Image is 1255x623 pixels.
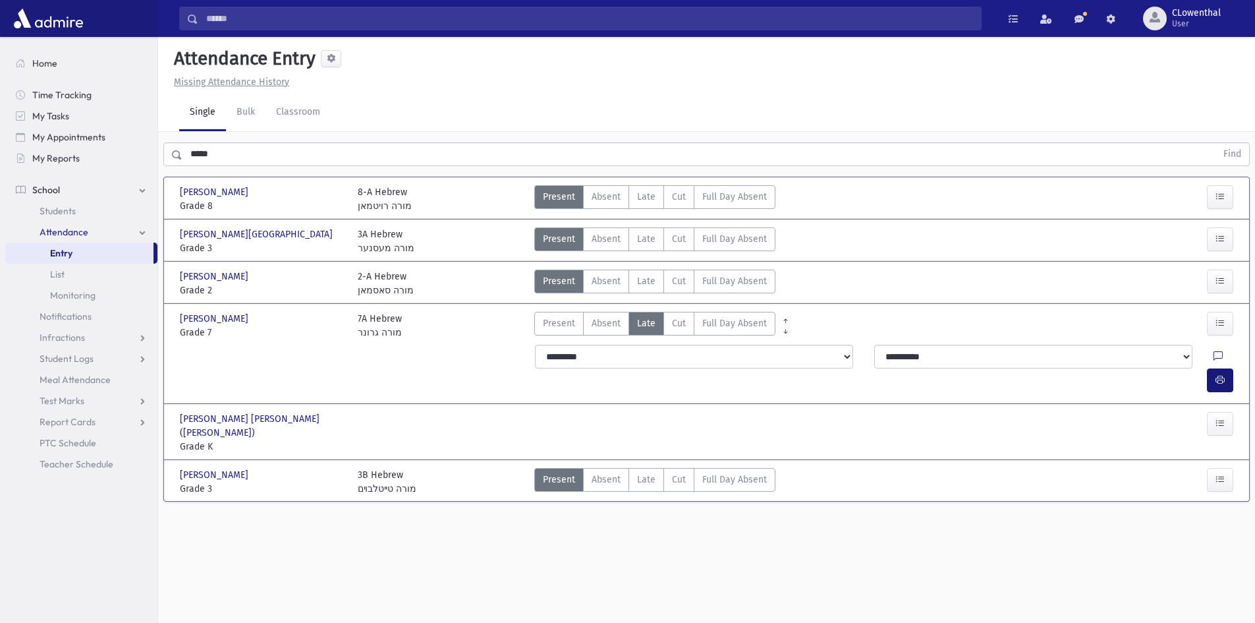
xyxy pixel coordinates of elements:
[672,473,686,487] span: Cut
[5,432,157,454] a: PTC Schedule
[592,316,621,330] span: Absent
[40,332,85,343] span: Infractions
[50,268,65,280] span: List
[702,316,767,330] span: Full Day Absent
[358,185,412,213] div: 8-A Hebrew מורה רויטמאן
[534,185,775,213] div: AttTypes
[592,190,621,204] span: Absent
[358,312,402,340] div: 7A Hebrew מורה גרונר
[180,440,345,454] span: Grade K
[5,222,157,243] a: Attendance
[5,390,157,411] a: Test Marks
[174,76,289,88] u: Missing Attendance History
[40,311,92,322] span: Notifications
[5,369,157,390] a: Meal Attendance
[543,274,575,288] span: Present
[534,312,775,340] div: AttTypes
[32,184,60,196] span: School
[358,468,416,496] div: 3B Hebrew מורה טײטלבױם
[637,232,655,246] span: Late
[40,395,84,407] span: Test Marks
[534,468,775,496] div: AttTypes
[534,270,775,297] div: AttTypes
[32,110,69,122] span: My Tasks
[169,76,289,88] a: Missing Attendance History
[5,179,157,200] a: School
[5,127,157,148] a: My Appointments
[40,205,76,217] span: Students
[180,185,251,199] span: [PERSON_NAME]
[226,94,265,131] a: Bulk
[5,411,157,432] a: Report Cards
[5,243,153,264] a: Entry
[32,152,80,164] span: My Reports
[265,94,331,131] a: Classroom
[637,274,655,288] span: Late
[672,232,686,246] span: Cut
[40,226,88,238] span: Attendance
[169,47,316,70] h5: Attendance Entry
[40,458,113,470] span: Teacher Schedule
[672,190,686,204] span: Cut
[5,53,157,74] a: Home
[592,473,621,487] span: Absent
[179,94,226,131] a: Single
[543,232,575,246] span: Present
[180,326,345,340] span: Grade 7
[5,200,157,222] a: Students
[592,232,621,246] span: Absent
[1172,18,1221,29] span: User
[180,312,251,326] span: [PERSON_NAME]
[358,227,414,255] div: 3A Hebrew מורה מעסנער
[11,5,86,32] img: AdmirePro
[702,232,767,246] span: Full Day Absent
[32,89,92,101] span: Time Tracking
[702,473,767,487] span: Full Day Absent
[5,285,157,306] a: Monitoring
[5,454,157,475] a: Teacher Schedule
[40,374,111,386] span: Meal Attendance
[637,316,655,330] span: Late
[5,348,157,369] a: Student Logs
[5,306,157,327] a: Notifications
[637,473,655,487] span: Late
[358,270,414,297] div: 2-A Hebrew מורה סאסמאן
[672,274,686,288] span: Cut
[180,412,345,440] span: [PERSON_NAME] [PERSON_NAME] ([PERSON_NAME])
[5,264,157,285] a: List
[180,227,335,241] span: [PERSON_NAME][GEOGRAPHIC_DATA]
[534,227,775,255] div: AttTypes
[180,482,345,496] span: Grade 3
[32,57,57,69] span: Home
[50,289,96,301] span: Monitoring
[198,7,981,30] input: Search
[702,274,767,288] span: Full Day Absent
[5,327,157,348] a: Infractions
[180,468,251,482] span: [PERSON_NAME]
[32,131,105,143] span: My Appointments
[592,274,621,288] span: Absent
[1215,143,1249,165] button: Find
[50,247,72,259] span: Entry
[543,316,575,330] span: Present
[40,353,94,365] span: Student Logs
[180,241,345,255] span: Grade 3
[1172,8,1221,18] span: CLowenthal
[5,105,157,127] a: My Tasks
[40,416,96,428] span: Report Cards
[5,84,157,105] a: Time Tracking
[180,283,345,297] span: Grade 2
[543,473,575,487] span: Present
[40,437,96,449] span: PTC Schedule
[180,270,251,283] span: [PERSON_NAME]
[702,190,767,204] span: Full Day Absent
[637,190,655,204] span: Late
[672,316,686,330] span: Cut
[180,199,345,213] span: Grade 8
[543,190,575,204] span: Present
[5,148,157,169] a: My Reports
